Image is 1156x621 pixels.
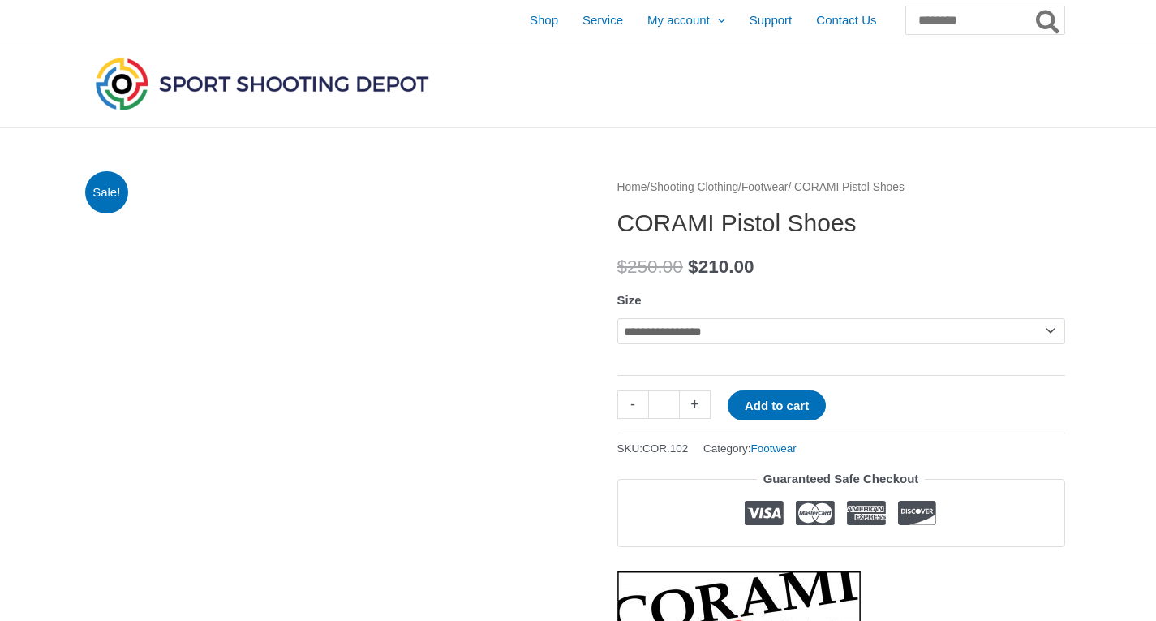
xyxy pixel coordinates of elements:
[642,442,688,455] span: COR.102
[617,390,648,419] a: -
[617,209,1065,238] h1: CORAMI Pistol Shoes
[650,181,738,193] a: Shooting Clothing
[741,181,789,193] a: Footwear
[617,257,683,277] bdi: 250.00
[751,442,797,455] a: Footwear
[617,177,1065,198] nav: Breadcrumb
[680,390,711,419] a: +
[757,468,926,490] legend: Guaranteed Safe Checkout
[688,257,698,277] span: $
[617,257,628,277] span: $
[728,390,826,420] button: Add to cart
[648,390,680,419] input: Product quantity
[617,438,689,459] span: SKU:
[1033,6,1064,34] button: Search
[703,438,797,459] span: Category:
[85,171,128,214] span: Sale!
[92,54,432,114] img: Sport Shooting Depot
[617,293,642,307] label: Size
[617,181,647,193] a: Home
[688,257,754,277] bdi: 210.00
